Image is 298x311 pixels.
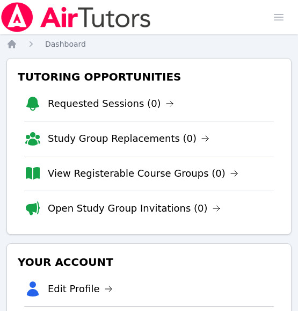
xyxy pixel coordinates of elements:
[48,131,209,146] a: Study Group Replacements (0)
[48,281,113,296] a: Edit Profile
[45,39,86,49] a: Dashboard
[45,40,86,48] span: Dashboard
[48,201,221,216] a: Open Study Group Invitations (0)
[6,39,292,49] nav: Breadcrumb
[48,166,238,181] a: View Registerable Course Groups (0)
[48,96,174,111] a: Requested Sessions (0)
[16,252,282,272] h3: Your Account
[16,67,282,86] h3: Tutoring Opportunities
